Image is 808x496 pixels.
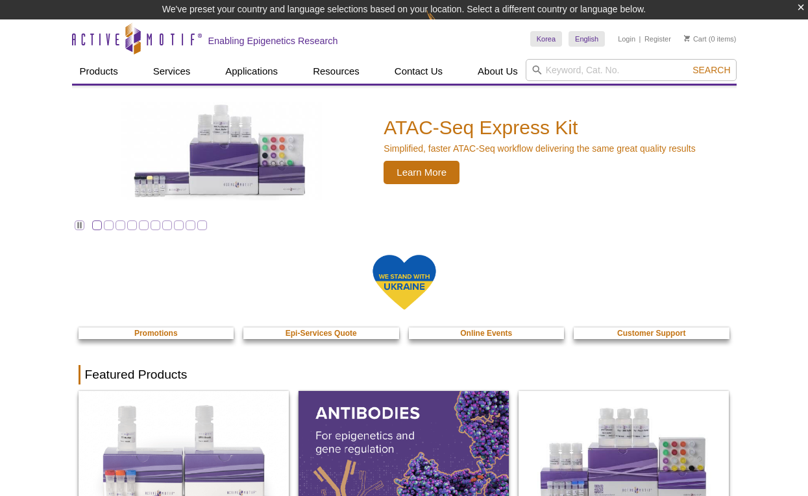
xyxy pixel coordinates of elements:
a: Contact Us [387,59,450,84]
a: Online Events [460,327,512,339]
li: (0 items) [684,31,737,47]
a: Epi-Services Quote [286,327,357,339]
img: Your Cart [684,35,690,41]
a: Register [644,34,671,43]
span: Search [692,65,730,75]
a: Go to slide 2 [104,220,114,230]
a: About Us [470,59,526,84]
a: Go to slide 4 [127,220,137,230]
a: Go to slide 7 [162,220,172,230]
a: Korea [530,31,562,47]
img: Change Here [426,10,461,40]
a: Cart [684,34,707,43]
a: Services [145,59,199,84]
a: Applications [217,59,286,84]
a: Resources [305,59,367,84]
img: ATAC-Seq Express Kit [114,102,328,200]
a: Go to slide 8 [174,220,184,230]
h2: Featured Products [79,365,730,384]
strong: Customer Support [617,329,685,338]
strong: Promotions [134,329,178,338]
input: Keyword, Cat. No. [526,59,737,81]
a: Promotions [134,327,178,339]
a: Go to slide 1 [92,220,102,230]
p: Simplified, faster ATAC-Seq workflow delivering the same great quality results [384,143,695,154]
h2: Enabling Epigenetics Research [208,35,338,47]
a: English [569,31,605,47]
span: Learn More [384,161,459,184]
strong: Online Events [460,329,512,338]
article: ATAC-Seq Express Kit [72,86,737,217]
a: Go to slide 10 [197,220,207,230]
a: Customer Support [617,327,685,339]
img: We Stand With Ukraine [372,254,437,311]
a: Go to slide 3 [116,220,125,230]
a: Go to slide 5 [139,220,149,230]
strong: Epi-Services Quote [286,329,357,338]
h2: ATAC-Seq Express Kit [384,118,695,137]
a: Login [618,34,635,43]
a: Go to slide 6 [151,220,160,230]
a: Products [72,59,126,84]
a: Go to slide 9 [186,220,195,230]
a: Toggle autoplay [75,220,84,230]
li: | [639,31,641,47]
button: Search [689,64,734,76]
a: ATAC-Seq Express Kit ATAC-Seq Express Kit Simplified, faster ATAC-Seq workflow delivering the sam... [72,86,737,217]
